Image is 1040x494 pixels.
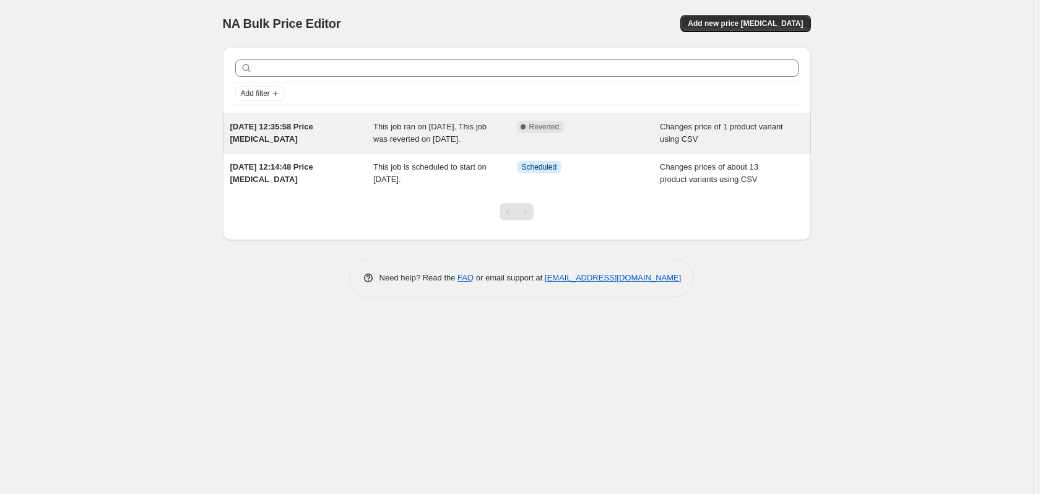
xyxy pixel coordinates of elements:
span: Reverted [529,122,560,132]
span: NA Bulk Price Editor [223,17,341,30]
span: Scheduled [522,162,557,172]
a: FAQ [457,273,474,282]
span: Add new price [MEDICAL_DATA] [688,19,803,28]
span: This job ran on [DATE]. This job was reverted on [DATE]. [373,122,487,144]
span: Need help? Read the [379,273,458,282]
span: Changes prices of about 13 product variants using CSV [660,162,758,184]
span: or email support at [474,273,545,282]
span: Add filter [241,89,270,98]
span: This job is scheduled to start on [DATE]. [373,162,487,184]
span: [DATE] 12:35:58 Price [MEDICAL_DATA] [230,122,313,144]
button: Add new price [MEDICAL_DATA] [680,15,810,32]
span: Changes price of 1 product variant using CSV [660,122,783,144]
button: Add filter [235,86,285,101]
a: [EMAIL_ADDRESS][DOMAIN_NAME] [545,273,681,282]
nav: Pagination [500,203,534,220]
span: [DATE] 12:14:48 Price [MEDICAL_DATA] [230,162,313,184]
